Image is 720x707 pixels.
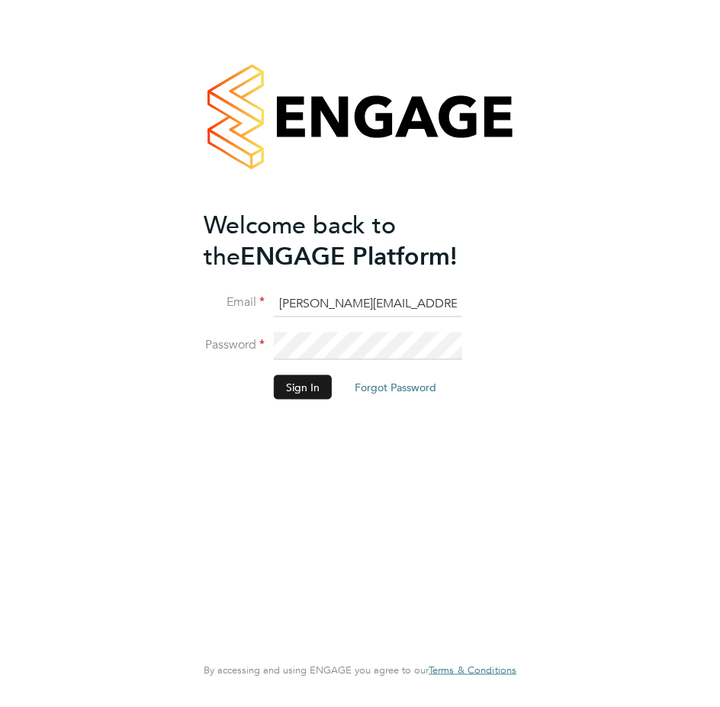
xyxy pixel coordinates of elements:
button: Sign In [274,375,332,400]
span: By accessing and using ENGAGE you agree to our [204,664,516,676]
label: Email [204,294,265,310]
input: Enter your work email... [274,290,462,317]
a: Terms & Conditions [429,664,516,676]
span: Welcome back to the [204,210,396,271]
h2: ENGAGE Platform! [204,209,501,272]
label: Password [204,337,265,353]
button: Forgot Password [342,375,448,400]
